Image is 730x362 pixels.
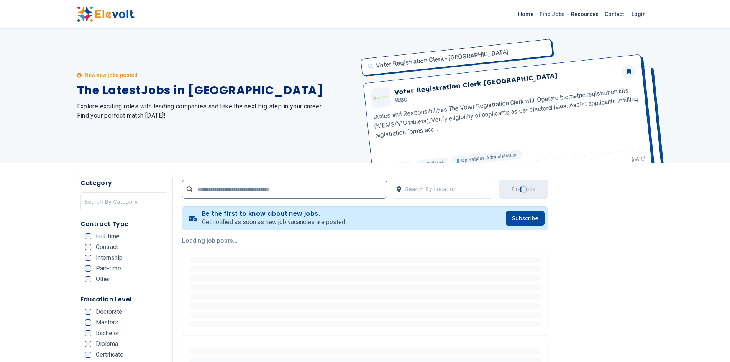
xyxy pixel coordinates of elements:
[515,8,536,20] a: Home
[96,276,110,282] span: Other
[96,352,123,358] span: Certificate
[85,330,91,336] input: Bachelor
[85,244,91,250] input: Contract
[85,255,91,261] input: Internship
[499,180,548,199] button: Find JobsLoading...
[85,352,91,358] input: Certificate
[85,319,91,326] input: Masters
[202,210,346,218] h4: Be the first to know about new jobs.
[96,265,121,272] span: Part-time
[80,295,170,304] h5: Education Level
[85,309,91,315] input: Doctorate
[77,6,135,22] img: Elevolt
[692,325,730,362] iframe: Chat Widget
[568,8,602,20] a: Resources
[85,265,91,272] input: Part-time
[77,102,356,120] h2: Explore exciting roles with leading companies and take the next big step in your career. Find you...
[506,211,545,226] button: Subscribe
[80,179,170,188] h5: Category
[518,184,529,195] div: Loading...
[80,219,170,229] h5: Contract Type
[536,8,568,20] a: Find Jobs
[202,218,346,227] p: Get notified as soon as new job vacancies are posted.
[85,233,91,239] input: Full-time
[96,319,118,326] span: Masters
[96,255,123,261] span: Internship
[182,236,548,246] p: Loading job posts...
[96,341,118,347] span: Diploma
[96,330,119,336] span: Bachelor
[85,341,91,347] input: Diploma
[96,244,118,250] span: Contract
[77,84,356,97] h1: The Latest Jobs in [GEOGRAPHIC_DATA]
[96,309,122,315] span: Doctorate
[85,71,138,79] p: New new jobs posted
[96,233,120,239] span: Full-time
[627,7,650,22] a: Login
[602,8,627,20] a: Contact
[85,276,91,282] input: Other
